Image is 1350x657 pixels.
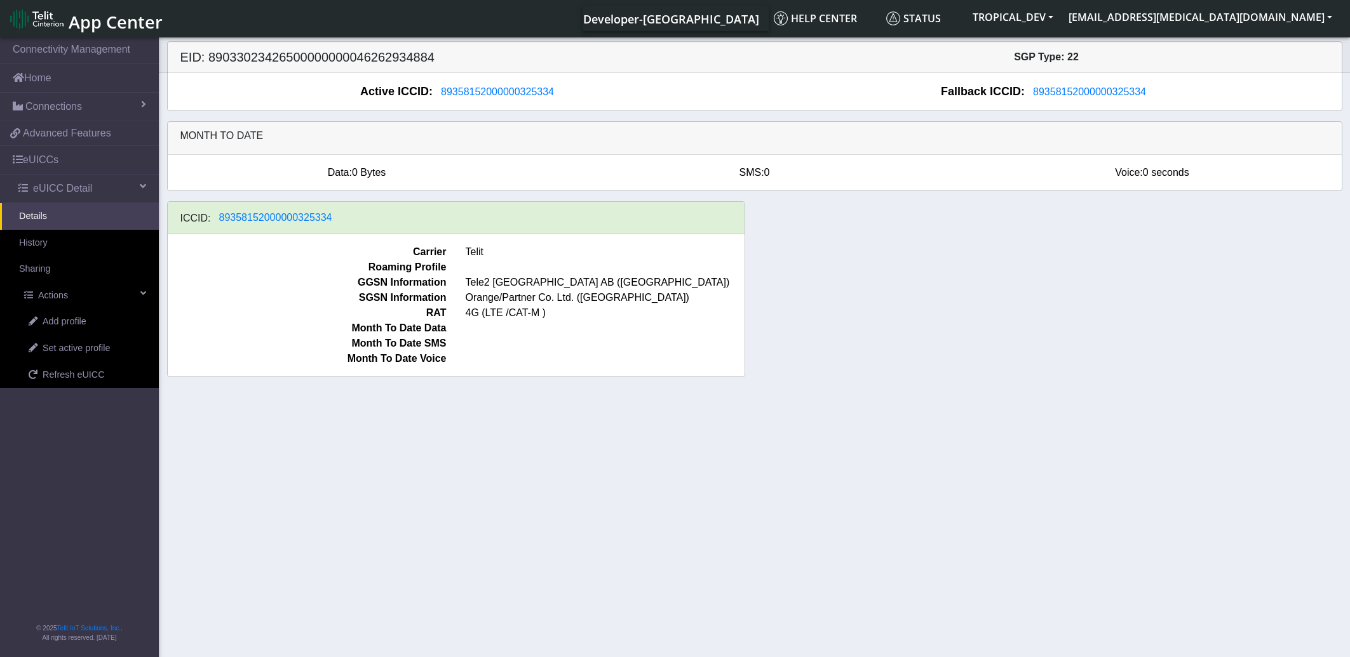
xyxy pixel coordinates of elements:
[1014,51,1079,62] span: SGP Type: 22
[1025,84,1154,100] button: 89358152000000325334
[171,50,755,65] h5: EID: 89033023426500000000046262934884
[38,289,68,303] span: Actions
[433,84,562,100] button: 89358152000000325334
[881,6,965,31] a: Status
[43,315,86,329] span: Add profile
[180,129,1329,142] h6: Month to date
[774,11,788,25] img: knowledge.svg
[69,10,163,34] span: App Center
[10,5,161,32] a: App Center
[158,275,456,290] span: GGSN Information
[158,351,456,366] span: Month To Date Voice
[352,167,386,178] span: 0 Bytes
[886,11,900,25] img: status.svg
[158,321,456,336] span: Month To Date Data
[10,309,159,335] a: Add profile
[25,99,82,114] span: Connections
[441,86,554,97] span: 89358152000000325334
[739,167,764,178] span: SMS:
[1033,86,1146,97] span: 89358152000000325334
[158,290,456,305] span: SGSN Information
[158,336,456,351] span: Month To Date SMS
[456,244,754,260] span: Telit
[886,11,941,25] span: Status
[583,11,759,27] span: Developer-[GEOGRAPHIC_DATA]
[43,368,105,382] span: Refresh eUICC
[456,290,754,305] span: Orange/Partner Co. Ltd. ([GEOGRAPHIC_DATA])
[1143,167,1189,178] span: 0 seconds
[764,167,770,178] span: 0
[583,6,759,31] a: Your current platform instance
[158,305,456,321] span: RAT
[941,83,1025,100] span: Fallback ICCID:
[10,362,159,388] a: Refresh eUICC
[57,625,121,632] a: Telit IoT Solutions, Inc.
[5,282,159,309] a: Actions
[23,126,111,141] span: Advanced Features
[774,11,857,25] span: Help center
[456,305,754,321] span: 4G (LTE /CAT-M )
[43,342,110,355] span: Set active profile
[1115,167,1143,178] span: Voice:
[158,244,456,260] span: Carrier
[769,6,881,31] a: Help center
[965,6,1061,29] button: TROPICAL_DEV
[1061,6,1340,29] button: [EMAIL_ADDRESS][MEDICAL_DATA][DOMAIN_NAME]
[158,260,456,275] span: Roaming Profile
[328,167,352,178] span: Data:
[360,83,433,100] span: Active ICCID:
[33,181,92,196] span: eUICC Detail
[219,212,332,223] span: 89358152000000325334
[10,335,159,362] a: Set active profile
[10,9,64,29] img: logo-telit-cinterion-gw-new.png
[5,175,159,202] a: eUICC Detail
[180,212,211,224] h6: ICCID:
[456,275,754,290] span: Tele2 [GEOGRAPHIC_DATA] AB ([GEOGRAPHIC_DATA])
[211,209,341,226] button: 89358152000000325334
